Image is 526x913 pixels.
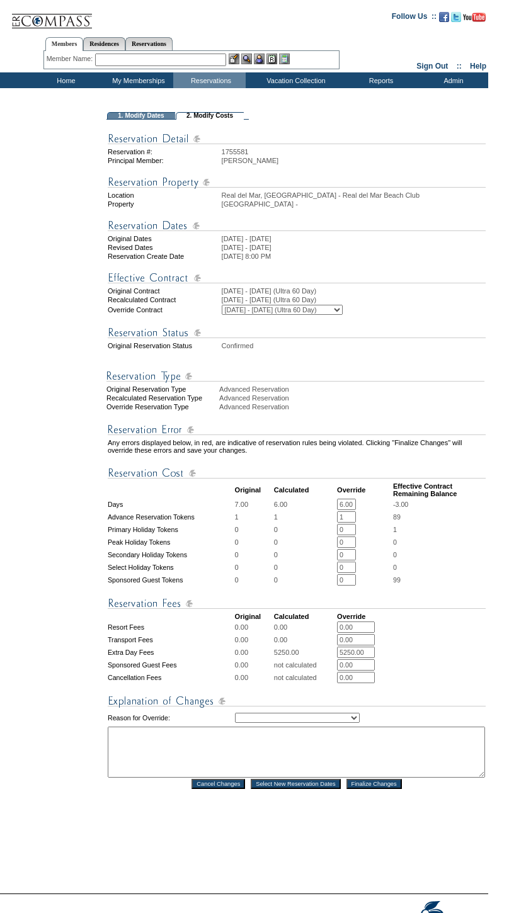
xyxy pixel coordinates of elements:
[229,54,239,64] img: b_edit.gif
[106,385,218,393] div: Original Reservation Type
[393,576,401,584] span: 99
[108,252,220,260] td: Reservation Create Date
[274,549,336,560] td: 0
[28,72,101,88] td: Home
[222,287,486,295] td: [DATE] - [DATE] (Ultra 60 Day)
[457,62,462,71] span: ::
[463,16,486,23] a: Subscribe to our YouTube Channel
[108,524,234,535] td: Primary Holiday Tokens
[235,499,273,510] td: 7.00
[274,647,336,658] td: 5250.00
[45,37,84,51] a: Members
[337,482,392,497] td: Override
[108,325,486,341] img: Reservation Status
[222,252,486,260] td: [DATE] 8:00 PM
[393,513,401,521] span: 89
[106,368,484,384] img: Reservation Type
[235,647,273,658] td: 0.00
[108,131,486,147] img: Reservation Detail
[274,634,336,645] td: 0.00
[108,672,234,683] td: Cancellation Fees
[108,499,234,510] td: Days
[108,439,486,454] td: Any errors displayed below, in red, are indicative of reservation rules being violated. Clicking ...
[222,200,486,208] td: [GEOGRAPHIC_DATA] -
[101,72,173,88] td: My Memberships
[219,385,487,393] div: Advanced Reservation
[416,72,488,88] td: Admin
[274,524,336,535] td: 0
[451,12,461,22] img: Follow us on Twitter
[274,482,336,497] td: Calculated
[106,403,218,411] div: Override Reservation Type
[219,394,487,402] div: Advanced Reservation
[274,511,336,523] td: 1
[439,16,449,23] a: Become our fan on Facebook
[108,710,234,725] td: Reason for Override:
[393,564,397,571] span: 0
[392,11,437,26] td: Follow Us ::
[173,72,246,88] td: Reservations
[108,191,220,199] td: Location
[235,482,273,497] td: Original
[279,54,290,64] img: b_calculator.gif
[108,465,486,481] img: Reservation Cost
[274,621,336,633] td: 0.00
[393,501,408,508] span: -3.00
[108,659,234,671] td: Sponsored Guest Fees
[108,174,486,190] img: Reservation Property
[274,613,336,620] td: Calculated
[393,526,397,533] span: 1
[108,621,234,633] td: Resort Fees
[222,296,486,303] td: [DATE] - [DATE] (Ultra 60 Day)
[393,482,486,497] td: Effective Contract Remaining Balance
[235,659,273,671] td: 0.00
[47,54,95,64] div: Member Name:
[108,305,220,315] td: Override Contract
[266,54,277,64] img: Reservations
[108,536,234,548] td: Peak Holiday Tokens
[274,536,336,548] td: 0
[108,634,234,645] td: Transport Fees
[108,422,486,438] img: Reservation Errors
[393,551,397,559] span: 0
[125,37,173,50] a: Reservations
[346,779,402,789] input: Finalize Changes
[274,574,336,586] td: 0
[222,342,486,349] td: Confirmed
[192,779,245,789] input: Cancel Changes
[254,54,265,64] img: Impersonate
[108,244,220,251] td: Revised Dates
[439,12,449,22] img: Become our fan on Facebook
[108,218,486,234] img: Reservation Dates
[274,499,336,510] td: 6.00
[108,148,220,156] td: Reservation #:
[470,62,486,71] a: Help
[241,54,252,64] img: View
[108,693,486,709] img: Explanation of Changes
[235,511,273,523] td: 1
[235,549,273,560] td: 0
[108,287,220,295] td: Original Contract
[108,200,220,208] td: Property
[235,574,273,586] td: 0
[235,621,273,633] td: 0.00
[246,72,343,88] td: Vacation Collection
[222,148,486,156] td: 1755581
[463,13,486,22] img: Subscribe to our YouTube Channel
[235,672,273,683] td: 0.00
[107,112,175,120] td: 1. Modify Dates
[274,562,336,573] td: 0
[235,562,273,573] td: 0
[451,16,461,23] a: Follow us on Twitter
[108,647,234,658] td: Extra Day Fees
[222,191,486,199] td: Real del Mar, [GEOGRAPHIC_DATA] - Real del Mar Beach Club
[106,394,218,402] div: Recalculated Reservation Type
[108,235,220,242] td: Original Dates
[108,549,234,560] td: Secondary Holiday Tokens
[83,37,125,50] a: Residences
[108,562,234,573] td: Select Holiday Tokens
[222,235,486,242] td: [DATE] - [DATE]
[393,538,397,546] span: 0
[235,634,273,645] td: 0.00
[108,296,220,303] td: Recalculated Contract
